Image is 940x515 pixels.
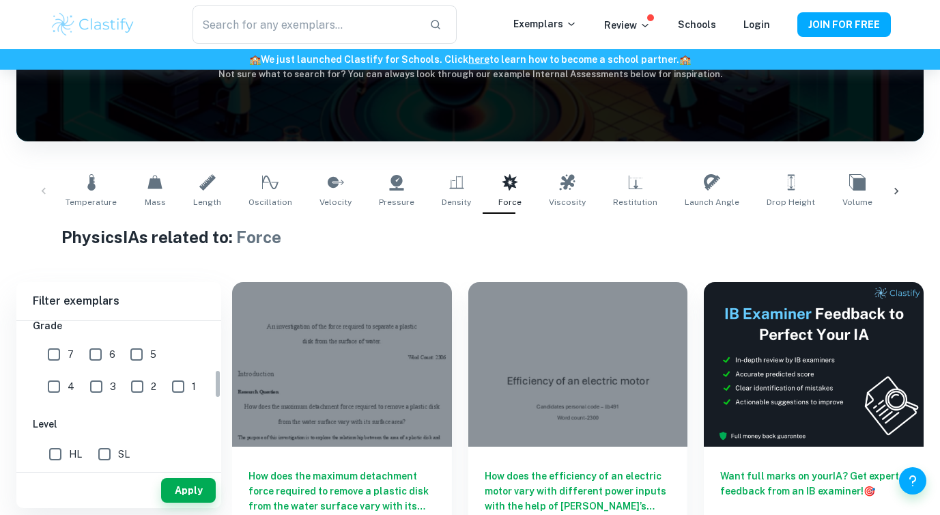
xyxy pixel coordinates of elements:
[899,467,926,495] button: Help and Feedback
[118,447,130,462] span: SL
[513,16,577,31] p: Exemplars
[613,196,657,208] span: Restitution
[248,469,436,514] h6: How does the maximum detachment force required to remove a plastic disk from the water surface va...
[248,196,292,208] span: Oscillation
[69,447,82,462] span: HL
[33,417,205,432] h6: Level
[33,318,205,333] h6: Grade
[66,196,117,208] span: Temperature
[192,379,196,394] span: 1
[797,12,891,37] button: JOIN FOR FREE
[68,379,74,394] span: 4
[109,347,115,362] span: 6
[161,478,216,503] button: Apply
[193,196,221,208] span: Length
[604,18,651,33] p: Review
[842,196,872,208] span: Volume
[68,347,74,362] span: 7
[442,196,471,208] span: Density
[319,196,352,208] span: Velocity
[16,68,924,81] h6: Not sure what to search for? You can always look through our example Internal Assessments below f...
[743,19,770,30] a: Login
[16,282,221,320] h6: Filter exemplars
[50,11,137,38] img: Clastify logo
[3,52,937,67] h6: We just launched Clastify for Schools. Click to learn how to become a school partner.
[864,486,875,497] span: 🎯
[151,379,156,394] span: 2
[249,54,261,65] span: 🏫
[679,54,691,65] span: 🏫
[150,347,156,362] span: 5
[110,379,116,394] span: 3
[549,196,586,208] span: Viscosity
[236,227,281,247] span: Force
[498,196,522,208] span: Force
[145,196,166,208] span: Mass
[720,469,907,499] h6: Want full marks on your IA ? Get expert feedback from an IB examiner!
[704,282,924,447] img: Thumbnail
[379,196,414,208] span: Pressure
[193,5,418,44] input: Search for any exemplars...
[468,54,489,65] a: here
[685,196,739,208] span: Launch Angle
[61,225,878,249] h1: Physics IAs related to:
[485,469,672,514] h6: How does the efficiency of an electric motor vary with different power inputs with the help of [P...
[767,196,815,208] span: Drop Height
[678,19,716,30] a: Schools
